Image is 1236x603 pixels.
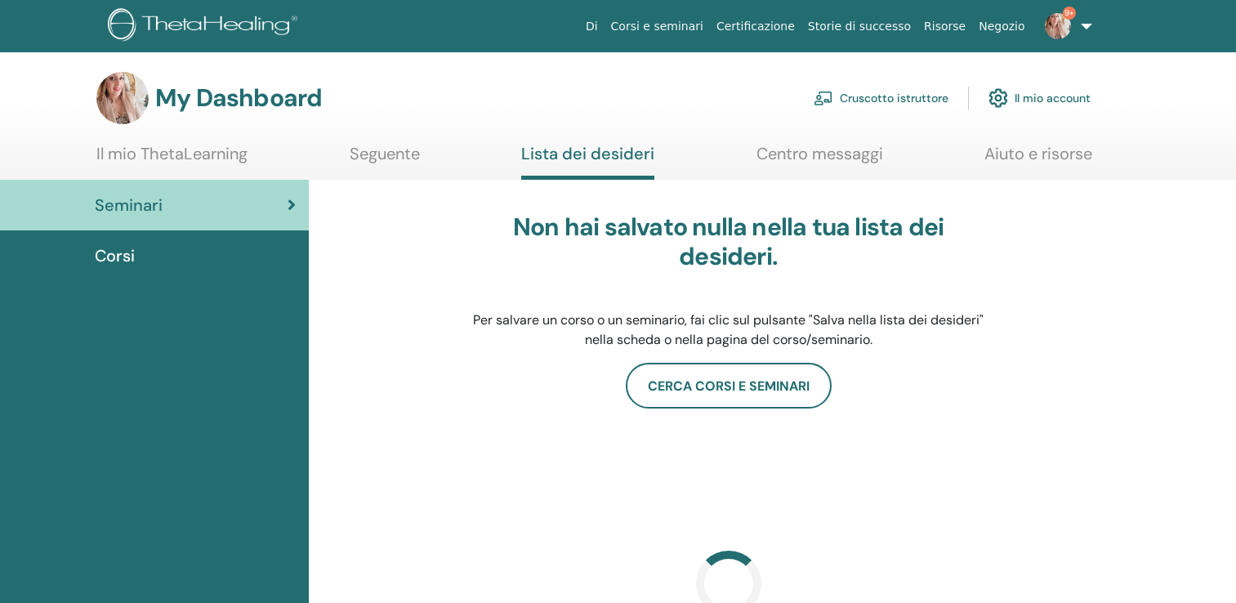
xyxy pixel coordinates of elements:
[579,11,605,42] a: Di
[988,84,1008,112] img: cog.svg
[984,144,1092,176] a: Aiuto e risorse
[814,91,833,105] img: chalkboard-teacher.svg
[96,72,149,124] img: default.png
[710,11,801,42] a: Certificazione
[521,144,654,180] a: Lista dei desideri
[96,144,248,176] a: Il mio ThetaLearning
[471,310,986,350] p: Per salvare un corso o un seminario, fai clic sul pulsante "Salva nella lista dei desideri" nella...
[471,212,986,271] h3: Non hai salvato nulla nella tua lista dei desideri.
[917,11,972,42] a: Risorse
[350,144,420,176] a: Seguente
[814,80,948,116] a: Cruscotto istruttore
[95,193,163,217] span: Seminari
[756,144,883,176] a: Centro messaggi
[1063,7,1076,20] span: 9+
[108,8,303,45] img: logo.png
[972,11,1031,42] a: Negozio
[95,243,135,268] span: Corsi
[155,83,322,113] h3: My Dashboard
[801,11,917,42] a: Storie di successo
[988,80,1091,116] a: Il mio account
[626,363,832,409] a: Cerca corsi e seminari
[1045,13,1071,39] img: default.png
[605,11,710,42] a: Corsi e seminari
